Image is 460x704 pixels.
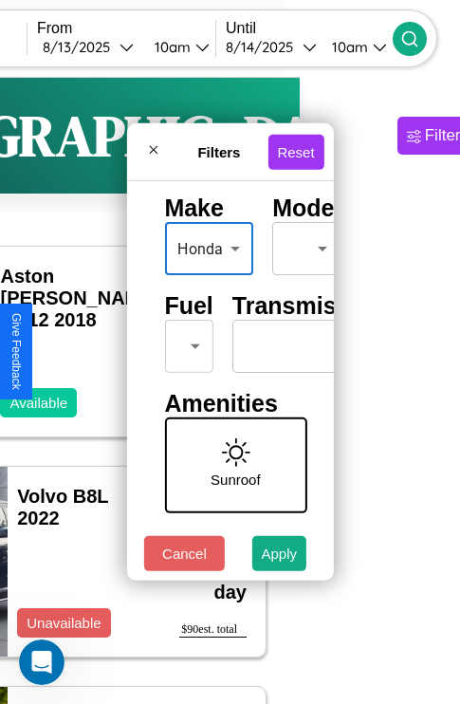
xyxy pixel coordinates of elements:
h4: Filters [170,143,267,159]
h4: Model [272,195,340,222]
h4: Fuel [164,292,212,320]
div: 8 / 13 / 2025 [43,38,120,56]
div: Honda [164,222,253,275]
div: 10am [145,38,195,56]
p: Available [9,390,67,416]
button: 8/13/2025 [37,37,139,57]
button: 10am [317,37,393,57]
div: 10am [322,38,373,56]
button: Apply [252,536,307,571]
h3: $ 90 / day [179,541,247,622]
label: Until [226,20,393,37]
p: Sunroof [211,467,261,492]
div: $ 90 est. total [179,622,247,638]
h4: Make [164,195,253,222]
a: Volvo B8L 2022 [17,486,108,528]
h4: Amenities [164,390,295,417]
iframe: Intercom live chat [19,639,64,685]
h4: Transmission [232,292,385,320]
label: From [37,20,215,37]
button: Reset [267,134,323,169]
div: Give Feedback [9,313,23,390]
p: Unavailable [27,610,101,636]
button: Cancel [144,536,225,571]
button: 10am [139,37,215,57]
div: 8 / 14 / 2025 [226,38,303,56]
